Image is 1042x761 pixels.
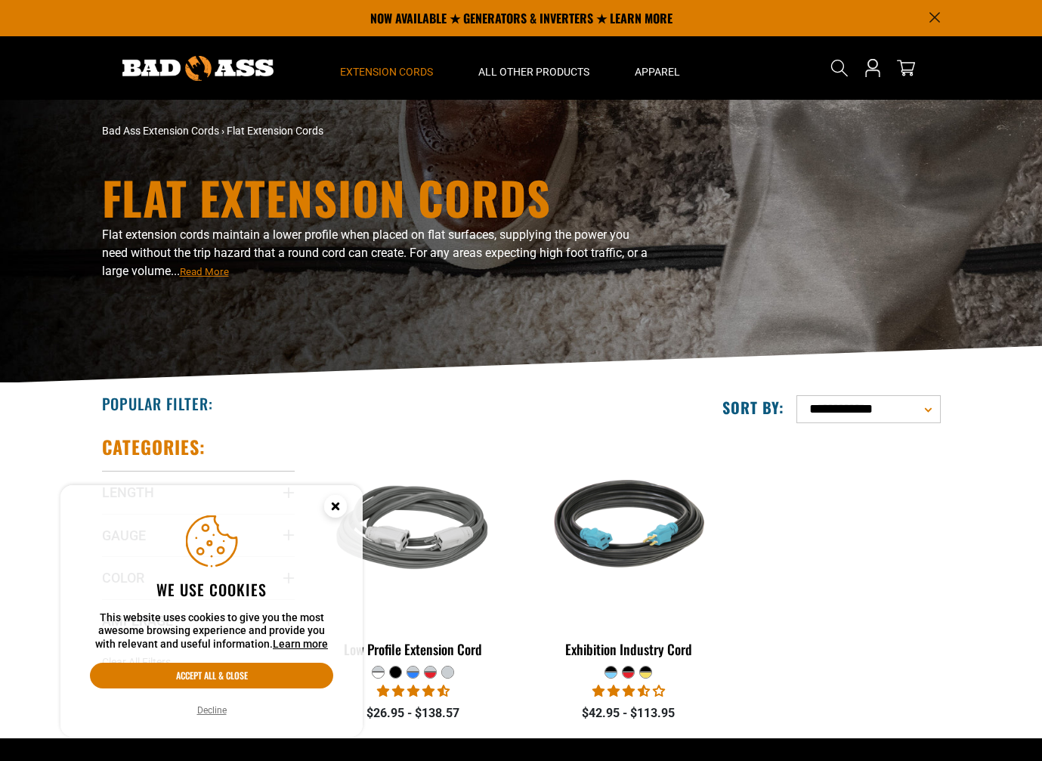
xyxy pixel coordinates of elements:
span: Length [102,484,154,501]
button: Accept all & close [90,663,333,688]
p: This website uses cookies to give you the most awesome browsing experience and provide you with r... [90,611,333,651]
button: Decline [193,703,231,718]
div: $26.95 - $138.57 [317,704,510,722]
a: grey & white Low Profile Extension Cord [317,435,510,665]
summary: Search [827,56,852,80]
a: Bad Ass Extension Cords [102,125,219,137]
img: Bad Ass Extension Cords [122,56,274,81]
img: grey & white [318,443,509,617]
h2: Popular Filter: [102,394,213,413]
div: $42.95 - $113.95 [532,704,725,722]
span: 3.67 stars [592,684,665,698]
span: Extension Cords [340,65,433,79]
label: Sort by: [722,398,784,417]
span: Apparel [635,65,680,79]
a: Learn more [273,638,328,650]
span: › [221,125,224,137]
h1: Flat Extension Cords [102,175,654,220]
div: Exhibition Industry Cord [532,642,725,656]
summary: Apparel [612,36,703,100]
span: 4.50 stars [377,684,450,698]
h2: Categories: [102,435,206,459]
summary: Extension Cords [317,36,456,100]
div: Low Profile Extension Cord [317,642,510,656]
img: black teal [533,443,724,617]
span: Read More [180,266,229,277]
span: All Other Products [478,65,589,79]
summary: All Other Products [456,36,612,100]
aside: Cookie Consent [60,485,363,738]
span: Flat Extension Cords [227,125,323,137]
nav: breadcrumbs [102,123,654,139]
summary: Length [102,471,295,513]
h2: We use cookies [90,580,333,599]
a: black teal Exhibition Industry Cord [532,435,725,665]
span: Flat extension cords maintain a lower profile when placed on flat surfaces, supplying the power y... [102,227,648,278]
